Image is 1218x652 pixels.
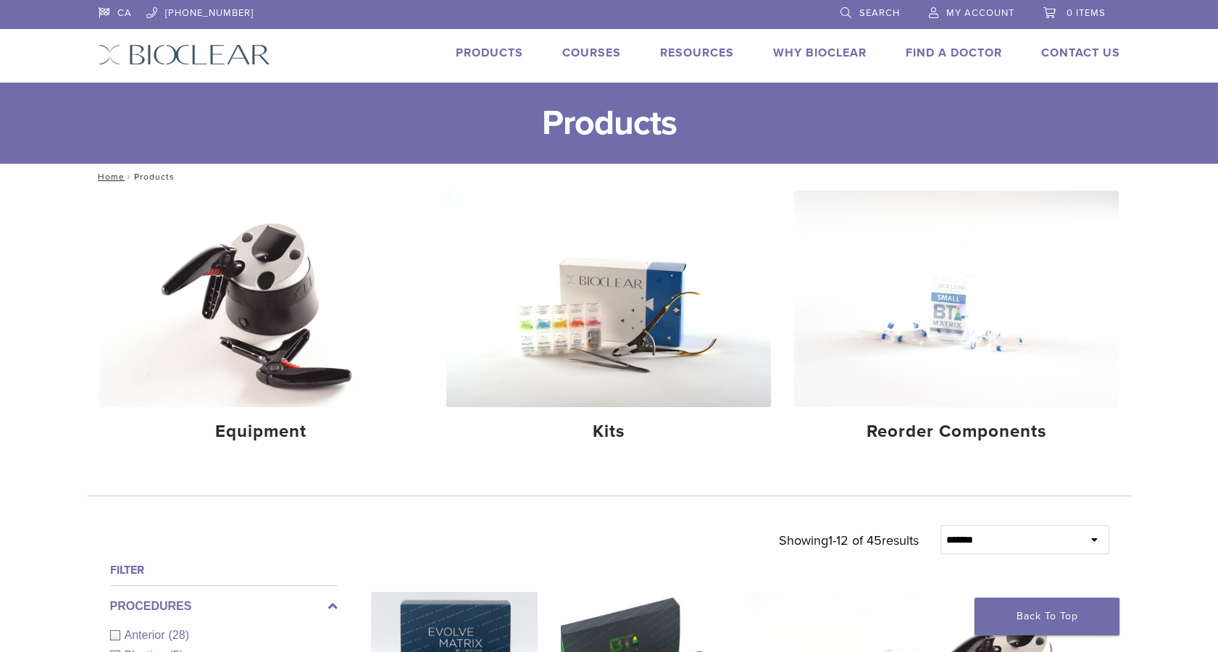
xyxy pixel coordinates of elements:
a: Products [456,46,523,60]
span: Anterior [125,629,169,641]
img: Equipment [99,191,424,407]
span: 0 items [1067,7,1106,19]
span: My Account [946,7,1014,19]
span: Search [859,7,900,19]
span: (28) [169,629,189,641]
a: Equipment [99,191,424,454]
a: Back To Top [975,598,1119,635]
a: Home [93,172,125,182]
img: Kits [446,191,771,407]
a: Contact Us [1041,46,1120,60]
img: Bioclear [99,44,270,65]
span: / [125,173,134,180]
img: Reorder Components [794,191,1119,407]
a: Why Bioclear [773,46,867,60]
h4: Reorder Components [806,419,1107,445]
span: 1-12 of 45 [828,532,882,548]
h4: Equipment [111,419,412,445]
a: Courses [562,46,621,60]
h4: Kits [458,419,759,445]
a: Find A Doctor [906,46,1002,60]
h4: Filter [110,561,338,579]
p: Showing results [779,525,919,556]
label: Procedures [110,598,338,615]
a: Resources [660,46,734,60]
a: Reorder Components [794,191,1119,454]
a: Kits [446,191,771,454]
nav: Products [88,164,1131,190]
